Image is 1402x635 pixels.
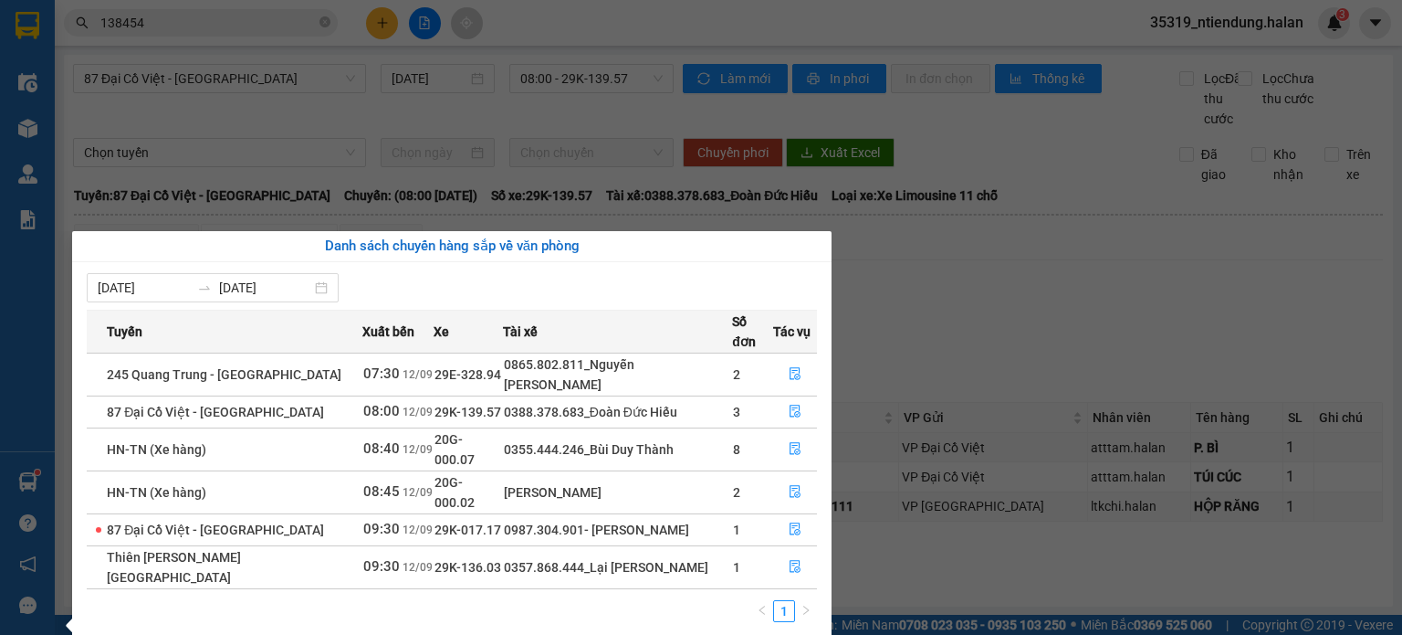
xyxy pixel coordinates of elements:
span: 29K-139.57 [434,405,501,419]
span: file-done [789,367,801,382]
button: file-done [774,397,816,427]
button: file-done [774,553,816,582]
div: 0865.802.811_Nguyễn [PERSON_NAME] [504,355,732,395]
span: file-done [789,523,801,537]
input: Từ ngày [98,278,190,298]
span: 87 Đại Cồ Việt - [GEOGRAPHIC_DATA] [107,405,324,419]
span: 2 [733,367,740,382]
span: 29K-136.03 [434,560,501,575]
div: 0355.444.246_Bùi Duy Thành [504,439,732,460]
button: file-done [774,435,816,464]
div: 0357.868.444_Lại [PERSON_NAME] [504,557,732,577]
span: 09:30 [363,521,400,537]
button: file-done [774,360,816,389]
span: to [197,280,212,295]
span: file-done [789,405,801,419]
div: [PERSON_NAME] [504,482,732,503]
span: 3 [733,405,740,419]
span: Tác vụ [773,322,811,342]
button: right [795,600,817,622]
li: 1 [773,600,795,622]
span: Xuất bến [362,322,414,342]
span: 20G-000.02 [434,475,475,510]
span: Số đơn [732,312,772,352]
div: 0388.378.683_Đoàn Đức Hiếu [504,402,732,422]
span: file-done [789,560,801,575]
span: Tuyến [107,322,142,342]
span: 20G-000.07 [434,432,475,467]
span: 12/09 [403,368,433,381]
span: 12/09 [403,406,433,418]
span: 12/09 [403,524,433,536]
span: 1 [733,523,740,537]
input: Đến ngày [219,278,311,298]
span: file-done [789,442,801,457]
span: 07:30 [363,365,400,382]
span: swap-right [197,280,212,295]
button: left [751,600,773,622]
span: HN-TN (Xe hàng) [107,442,206,457]
span: Tài xế [503,322,538,342]
span: Thiên [PERSON_NAME][GEOGRAPHIC_DATA] [107,550,241,585]
div: 0987.304.901- [PERSON_NAME] [504,520,732,540]
span: left [757,605,768,616]
span: 29K-017.17 [434,523,501,537]
li: Next Page [795,600,817,622]
span: 12/09 [403,443,433,456]
span: 87 Đại Cồ Việt - [GEOGRAPHIC_DATA] [107,523,324,537]
span: HN-TN (Xe hàng) [107,485,206,500]
span: 29E-328.94 [434,367,501,382]
span: 245 Quang Trung - [GEOGRAPHIC_DATA] [107,367,341,382]
span: 09:30 [363,558,400,575]
button: file-done [774,515,816,545]
span: 08:00 [363,403,400,419]
span: 08:40 [363,440,400,457]
span: 1 [733,560,740,575]
a: 1 [774,601,794,621]
span: Xe [434,322,449,342]
span: right [800,605,811,616]
span: 12/09 [403,561,433,574]
span: file-done [789,485,801,500]
div: Danh sách chuyến hàng sắp về văn phòng [87,236,817,258]
span: 12/09 [403,486,433,499]
span: 08:45 [363,483,400,500]
li: Previous Page [751,600,773,622]
button: file-done [774,478,816,507]
span: 8 [733,442,740,457]
span: 2 [733,485,740,500]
